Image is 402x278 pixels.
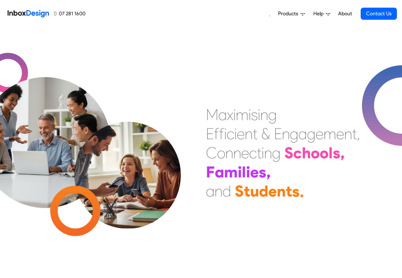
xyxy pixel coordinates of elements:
span: Products [278,10,301,18]
div: h [302,143,311,162]
img: parents_with_child.png [61,95,194,229]
a: Products [276,7,307,20]
div: l [329,143,333,162]
div: m [236,105,249,124]
div: t [244,182,250,201]
div: g [290,124,298,143]
div: t [286,182,292,201]
div: l [242,162,246,182]
div: t [253,124,257,143]
div: t [257,143,262,162]
div: f [219,124,224,143]
div: o [217,143,225,162]
div: E [206,124,214,143]
div: , [266,162,271,182]
div: e [268,182,277,201]
div: e [250,162,259,182]
div: s [333,143,340,162]
div: g [268,105,277,124]
div: e [316,124,324,143]
div: u [250,182,259,201]
div: S [284,143,293,162]
div: a [298,124,307,143]
a: Help [311,7,333,20]
a: About [336,7,354,20]
div: e [241,143,249,162]
div: n [277,182,286,201]
div: c [249,143,257,162]
div: n [233,143,241,162]
div: i [238,162,242,182]
div: t [352,124,357,143]
div: i [262,143,264,162]
div: c [293,143,302,162]
div: f [214,124,219,143]
div: . [300,182,304,202]
div: a [218,105,227,124]
div: Maximising Efficient & Engagement, Connecting Schools, Families, and Students. [206,105,360,201]
div: i [249,105,251,124]
div: S [235,182,244,201]
div: c [227,124,234,143]
div: F [206,162,215,182]
a: 07 281 1600 [54,10,85,18]
div: i [224,124,227,143]
div: g [272,143,281,162]
div: m [224,162,238,182]
div: n [225,143,233,162]
div: d [259,182,268,201]
div: i [233,105,236,124]
div: o [311,143,320,162]
div: E [274,124,282,143]
div: M [206,105,218,124]
div: n [282,124,290,143]
div: , [340,143,345,162]
div: s [259,162,266,182]
a: Contact Us [361,8,397,20]
span: Help [313,10,326,18]
div: m [324,124,336,143]
div: s [292,182,300,201]
div: x [227,105,233,124]
div: i [258,105,260,124]
div: i [234,124,237,143]
div: e [237,124,245,143]
div: i [246,162,250,182]
div: , [357,124,360,143]
div: d [222,182,231,201]
div: o [320,143,329,162]
div: n [264,143,272,162]
div: e [336,124,344,143]
div: g [307,124,316,143]
div: a [206,182,215,201]
div: & [261,124,270,143]
div: n [245,124,253,143]
div: n [215,182,222,201]
div: C [206,143,217,162]
div: s [251,105,258,124]
div: n [260,105,268,124]
div: a [215,162,224,182]
div: n [344,124,352,143]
